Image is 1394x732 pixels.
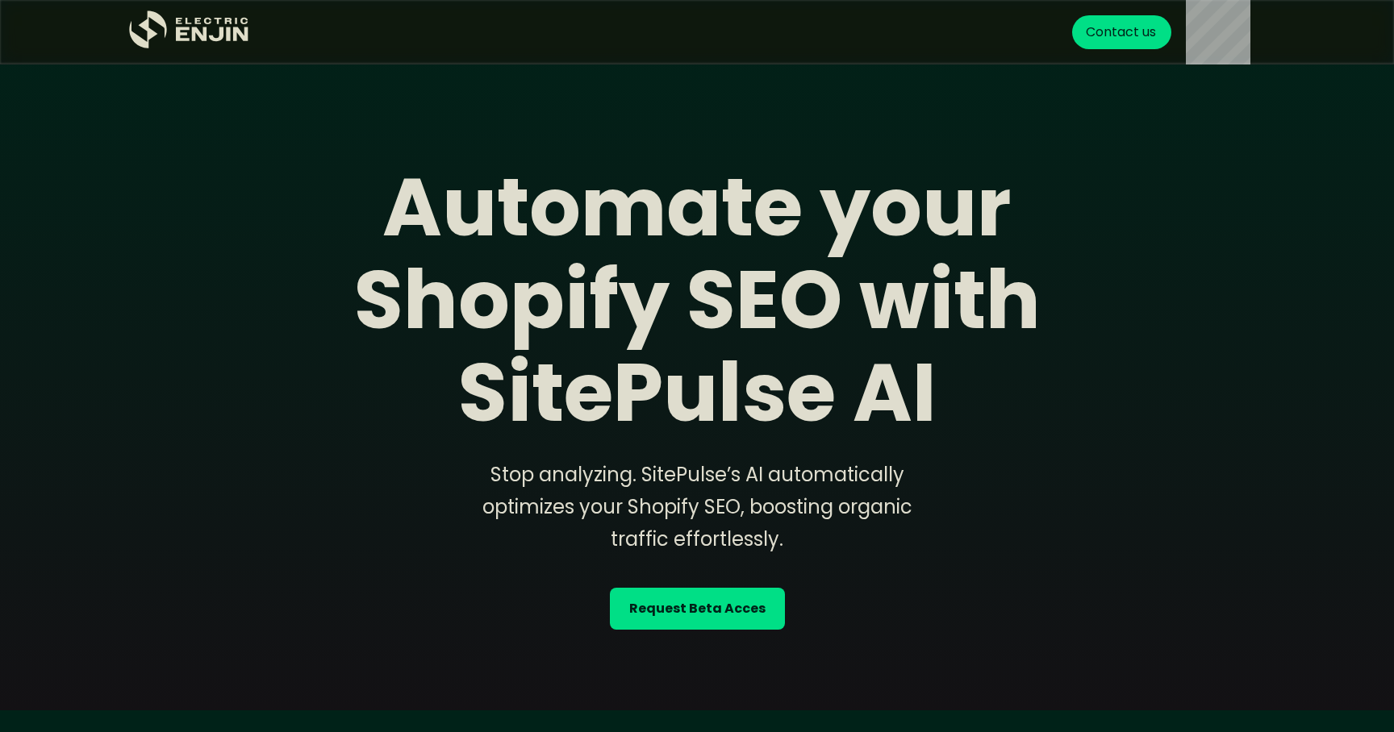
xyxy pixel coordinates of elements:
[455,459,939,555] div: Stop analyzing. SitePulse’s AI automatically optimizes your Shopify SEO, boosting organic traffic...
[1086,23,1156,42] div: Contact us
[354,151,1041,449] strong: Automate your Shopify SEO with SitePulse AI
[610,588,785,630] a: Request Beta Acces
[1072,15,1171,49] a: Contact us
[629,599,766,618] strong: Request Beta Acces
[129,10,250,55] a: home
